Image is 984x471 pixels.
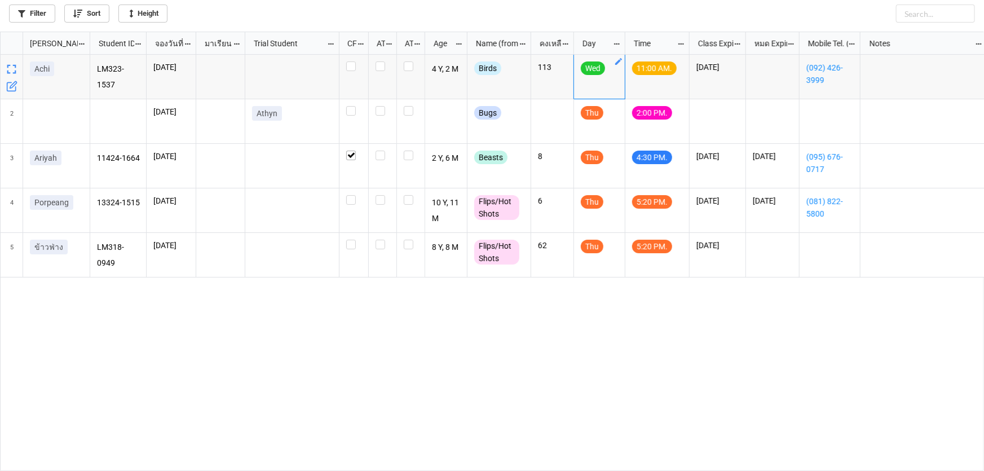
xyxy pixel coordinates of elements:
[97,151,140,166] p: 11424-1664
[581,106,603,120] div: Thu
[34,63,50,74] p: Achi
[118,5,167,23] a: Height
[398,37,414,50] div: ATK
[533,37,562,50] div: คงเหลือ (from Nick Name)
[469,37,519,50] div: Name (from Class)
[432,240,461,256] p: 8 Y, 8 M
[64,5,109,23] a: Sort
[748,37,787,50] div: หมด Expired date (from [PERSON_NAME] Name)
[632,195,672,209] div: 5:20 PM.
[581,151,603,164] div: Thu
[581,61,605,75] div: Wed
[370,37,386,50] div: ATT
[10,144,14,188] span: 3
[97,240,140,270] p: LM318-0949
[247,37,326,50] div: Trial Student
[696,61,739,73] p: [DATE]
[341,37,357,50] div: CF
[153,195,189,206] p: [DATE]
[153,61,189,73] p: [DATE]
[538,151,567,162] p: 8
[538,195,567,206] p: 6
[691,37,734,50] div: Class Expiration
[632,61,677,75] div: 11:00 AM.
[474,195,519,220] div: Flips/Hot Shots
[753,195,792,206] p: [DATE]
[198,37,233,50] div: มาเรียน
[153,151,189,162] p: [DATE]
[863,37,976,50] div: Notes
[801,37,848,50] div: Mobile Tel. (from Nick Name)
[92,37,134,50] div: Student ID (from [PERSON_NAME] Name)
[581,195,603,209] div: Thu
[696,195,739,206] p: [DATE]
[581,240,603,253] div: Thu
[806,195,853,220] a: (081) 822-5800
[9,5,55,23] a: Filter
[474,61,501,75] div: Birds
[538,240,567,251] p: 62
[432,61,461,77] p: 4 Y, 2 M
[97,195,140,211] p: 13324-1515
[806,61,853,86] a: (092) 426-3999
[432,195,461,226] p: 10 Y, 11 M
[10,188,14,232] span: 4
[627,37,677,50] div: Time
[1,32,90,55] div: grid
[753,151,792,162] p: [DATE]
[896,5,975,23] input: Search...
[696,151,739,162] p: [DATE]
[153,240,189,251] p: [DATE]
[432,151,461,166] p: 2 Y, 6 M
[97,61,140,92] p: LM323-1537
[474,106,501,120] div: Bugs
[10,99,14,143] span: 2
[632,151,672,164] div: 4:30 PM.
[632,240,672,253] div: 5:20 PM.
[10,233,14,277] span: 5
[632,106,672,120] div: 2:00 PM.
[34,152,57,164] p: Ariyah
[576,37,613,50] div: Day
[34,197,69,208] p: Porpeang
[427,37,456,50] div: Age
[34,241,63,253] p: ข้าวฟ่าง
[474,240,519,265] div: Flips/Hot Shots
[257,108,277,119] p: Athyn
[23,37,78,50] div: [PERSON_NAME] Name
[148,37,184,50] div: จองวันที่
[474,151,508,164] div: Beasts
[153,106,189,117] p: [DATE]
[538,61,567,73] p: 113
[696,240,739,251] p: [DATE]
[806,151,853,175] a: (095) 676-0717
